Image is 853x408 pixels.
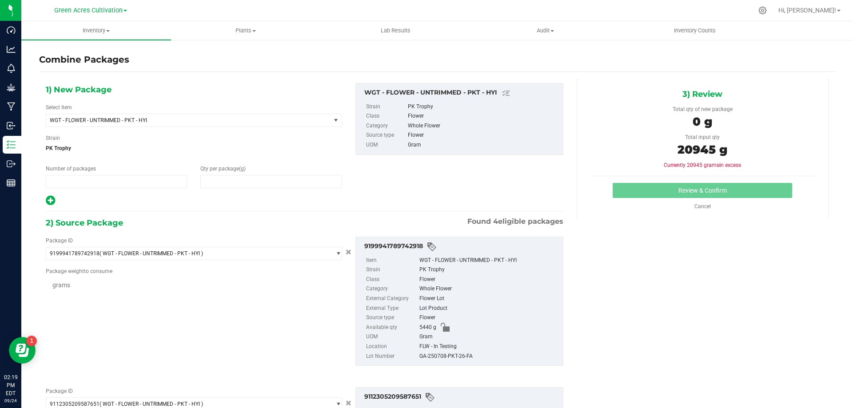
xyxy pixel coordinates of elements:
span: Audit [471,27,620,35]
iframe: Resource center unread badge [26,336,37,346]
label: Class [366,275,418,285]
label: Class [366,111,406,121]
label: Lot Number [366,352,418,361]
div: Lot Product [419,304,558,313]
div: PK Trophy [408,102,558,112]
div: Whole Flower [419,284,558,294]
span: ( WGT - FLOWER - UNTRIMMED - PKT - HYI ) [100,401,203,407]
div: Flower [408,111,558,121]
div: 9199941789742918 [364,242,558,252]
span: PK Trophy [46,142,342,155]
span: 4 [493,217,498,226]
div: Whole Flower [408,121,558,131]
label: Select Item [46,103,72,111]
span: Lab Results [369,27,423,35]
a: Inventory Counts [620,21,770,40]
span: Package ID [46,238,73,244]
div: Manage settings [757,6,768,15]
label: UOM [366,332,418,342]
label: Category [366,121,406,131]
label: Strain [366,265,418,275]
label: Category [366,284,418,294]
div: Flower [419,275,558,285]
span: 5440 g [419,323,436,333]
inline-svg: Outbound [7,159,16,168]
span: Add new output [46,199,55,206]
span: Total qty of new package [673,106,733,112]
h4: Combine Packages [39,53,129,66]
div: WGT - FLOWER - UNTRIMMED - PKT - HYI [419,256,558,265]
span: in excess [719,162,741,168]
span: Green Acres Cultivation [54,7,123,14]
inline-svg: Analytics [7,45,16,54]
span: (g) [239,166,246,172]
iframe: Resource center [9,337,36,364]
div: GA-250708-PKT-26-FA [419,352,558,361]
inline-svg: Inventory [7,140,16,149]
span: ( WGT - FLOWER - UNTRIMMED - PKT - HYI ) [100,250,203,257]
div: Gram [419,332,558,342]
inline-svg: Dashboard [7,26,16,35]
span: 3) Review [682,87,722,101]
span: 0 g [693,115,712,129]
label: Strain [46,134,60,142]
inline-svg: Grow [7,83,16,92]
span: Grams [52,281,70,289]
div: WGT - FLOWER - UNTRIMMED - PKT - HYI [364,88,558,99]
inline-svg: Manufacturing [7,102,16,111]
p: 09/24 [4,397,17,404]
button: Cancel button [343,246,354,259]
span: 20945 g [678,143,727,157]
inline-svg: Inbound [7,121,16,130]
label: Source type [366,313,418,323]
p: 02:19 PM EDT [4,373,17,397]
div: Flower [408,131,558,140]
span: Package ID [46,388,73,394]
label: Available qty [366,323,418,333]
span: select [331,247,342,260]
span: Total input qty [685,134,720,140]
span: Currently 20945 grams [664,162,741,168]
div: PK Trophy [419,265,558,275]
a: Lab Results [321,21,470,40]
label: Strain [366,102,406,112]
div: FLW - In Testing [419,342,558,352]
span: Number of packages [46,166,96,172]
span: 9112305209587651 [50,401,100,407]
input: 1 [46,175,187,188]
label: Source type [366,131,406,140]
span: Plants [171,27,320,35]
div: Flower Lot [419,294,558,304]
span: 1) New Package [46,83,112,96]
span: weight [68,268,84,274]
input: 0 [201,175,341,188]
inline-svg: Reports [7,178,16,187]
span: Inventory [21,27,171,35]
label: External Category [366,294,418,304]
label: External Type [366,304,418,313]
span: Hi, [PERSON_NAME]! [778,7,836,14]
label: Item [366,256,418,265]
div: Flower [419,313,558,323]
div: Gram [408,140,558,150]
span: 2) Source Package [46,216,123,230]
span: Inventory Counts [662,27,728,35]
a: Audit [470,21,620,40]
span: WGT - FLOWER - UNTRIMMED - PKT - HYI [50,117,316,123]
span: Package to consume [46,268,112,274]
span: Qty per package [200,166,246,172]
span: select [331,114,342,127]
a: Inventory [21,21,171,40]
inline-svg: Monitoring [7,64,16,73]
button: Review & Confirm [613,183,792,198]
a: Cancel [694,203,711,210]
span: 9199941789742918 [50,250,100,257]
a: Plants [171,21,321,40]
label: Location [366,342,418,352]
span: Found eligible packages [467,216,563,227]
div: 9112305209587651 [364,392,558,403]
label: UOM [366,140,406,150]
